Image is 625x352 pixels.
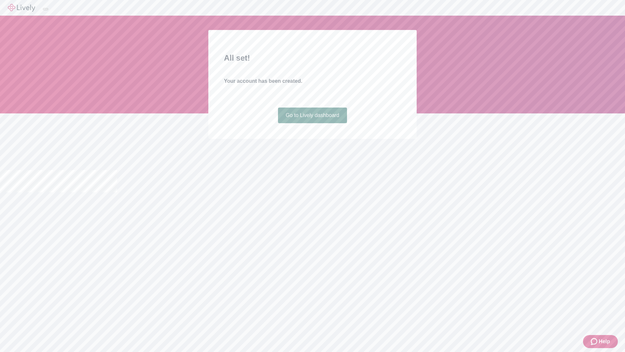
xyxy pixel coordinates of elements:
[591,338,599,345] svg: Zendesk support icon
[43,8,48,10] button: Log out
[224,52,401,64] h2: All set!
[8,4,35,12] img: Lively
[599,338,610,345] span: Help
[583,335,618,348] button: Zendesk support iconHelp
[224,77,401,85] h4: Your account has been created.
[278,108,347,123] a: Go to Lively dashboard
